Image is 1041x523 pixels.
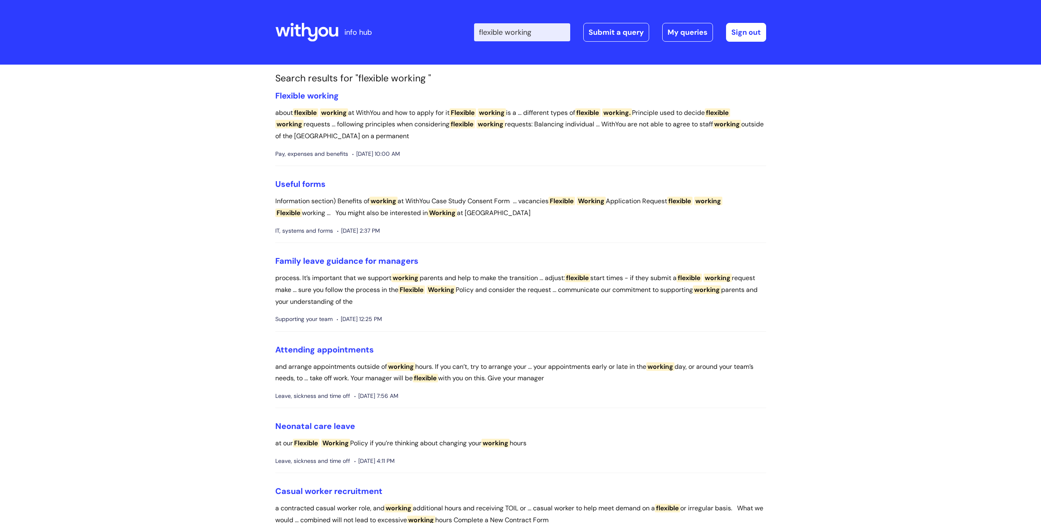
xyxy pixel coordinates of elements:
span: [DATE] 10:00 AM [352,149,400,159]
span: Flexible [275,90,305,101]
a: Family leave guidance for managers [275,256,418,266]
input: Search [474,23,570,41]
p: process. It’s important that we support parents and help to make the transition ... adjust: start... [275,272,766,308]
span: working [307,90,339,101]
span: flexible [450,120,475,128]
span: flexible [655,504,680,512]
span: working [481,439,510,447]
span: IT, systems and forms [275,226,333,236]
a: Sign out [726,23,766,42]
a: My queries [662,23,713,42]
span: Supporting your team [275,314,333,324]
span: working [391,274,420,282]
a: Neonatal care leave [275,421,355,431]
span: [DATE] 12:25 PM [337,314,382,324]
span: working [369,197,398,205]
span: [DATE] 7:56 AM [354,391,398,401]
span: flexible [293,108,318,117]
span: flexible [705,108,730,117]
span: working [704,274,732,282]
span: working [275,120,304,128]
span: flexible [413,374,438,382]
span: working. [602,108,632,117]
a: Casual worker recruitment [275,486,382,496]
span: Flexible [549,197,575,205]
span: flexible [575,108,600,117]
span: [DATE] 4:11 PM [354,456,395,466]
p: info hub [344,26,372,39]
span: flexible [667,197,693,205]
a: Attending appointments [275,344,374,355]
span: working [694,197,722,205]
div: | - [474,23,766,42]
span: working [477,120,505,128]
p: and arrange appointments outside of hours. If you can’t, try to arrange your ... your appointment... [275,361,766,385]
span: Flexible [450,108,476,117]
h1: Search results for "flexible working " [275,73,766,84]
span: working [387,362,415,371]
span: working [320,108,348,117]
span: Flexible [293,439,319,447]
span: Leave, sickness and time off [275,456,350,466]
span: Flexible [398,285,425,294]
a: Useful forms [275,179,326,189]
span: working [713,120,741,128]
span: Working [427,285,456,294]
p: at our Policy if you’re thinking about changing your hours [275,438,766,449]
a: Submit a query [583,23,649,42]
span: Leave, sickness and time off [275,391,350,401]
a: Flexible working [275,90,339,101]
span: Working [321,439,350,447]
p: about at WithYou and how to apply for it is a ... different types of Principle used to decide req... [275,107,766,142]
span: [DATE] 2:37 PM [337,226,380,236]
span: Working [577,197,606,205]
span: Flexible [275,209,302,217]
span: working [646,362,675,371]
span: Working [428,209,457,217]
span: working [384,504,413,512]
p: Information section) Benefits of at WithYou Case Study Consent Form ... vacancies Application Req... [275,195,766,219]
span: working [478,108,506,117]
span: working [693,285,721,294]
span: Pay, expenses and benefits [275,149,348,159]
span: flexible [677,274,702,282]
span: flexible [565,274,590,282]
